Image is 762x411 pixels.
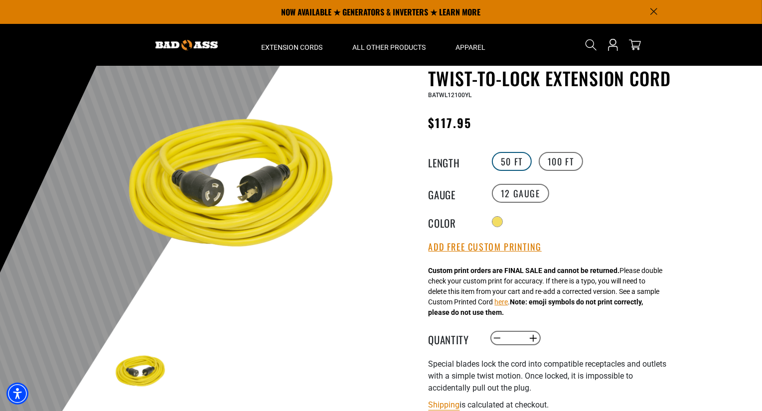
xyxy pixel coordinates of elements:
div: Please double check your custom print for accuracy. If there is a typo, you will need to delete t... [429,266,663,318]
span: BATWL12100YL [429,92,472,99]
a: Open this option [605,24,621,66]
summary: All Other Products [338,24,441,66]
label: 100 FT [539,152,583,171]
label: 50 FT [492,152,532,171]
legend: Color [429,215,478,228]
span: $117.95 [429,114,472,132]
button: Add Free Custom Printing [429,242,542,253]
span: Apparel [456,43,486,52]
div: Accessibility Menu [6,383,28,405]
legend: Gauge [429,187,478,200]
img: Bad Ass Extension Cords [155,40,218,50]
span: Special blades lock the cord into compatible receptacles and outlets with a simple twist motion. ... [429,359,667,393]
strong: Custom print orders are FINAL SALE and cannot be returned. [429,267,620,274]
a: cart [627,39,643,51]
a: Shipping [429,400,460,410]
strong: Note: emoji symbols do not print correctly, please do not use them. [429,298,643,316]
span: Extension Cords [262,43,323,52]
span: All Other Products [353,43,426,52]
summary: Apparel [441,24,501,66]
img: yellow [112,344,169,402]
img: yellow [112,70,352,310]
legend: Length [429,155,478,168]
h1: Twist-to-Lock Extension Cord [429,68,673,89]
summary: Extension Cords [247,24,338,66]
button: here [495,297,508,307]
summary: Search [583,37,599,53]
label: 12 Gauge [492,184,549,203]
label: Quantity [429,332,478,345]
